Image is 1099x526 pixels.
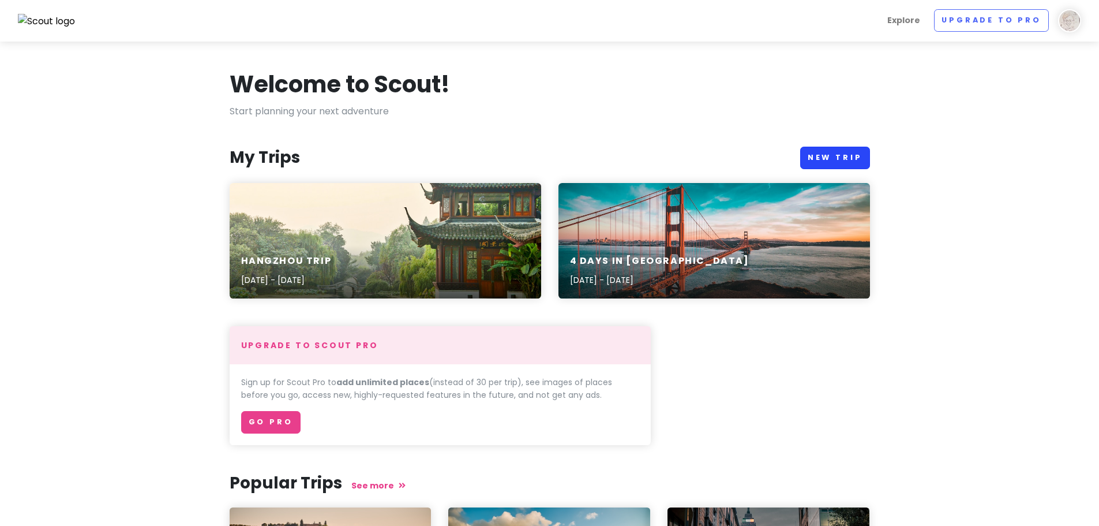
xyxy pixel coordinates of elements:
[1058,9,1081,32] img: User profile
[230,104,870,119] p: Start planning your next adventure
[558,183,870,299] a: 4 Days in [GEOGRAPHIC_DATA][DATE] - [DATE]
[241,274,332,286] p: [DATE] - [DATE]
[336,376,429,388] strong: add unlimited places
[241,340,639,350] h4: Upgrade to Scout Pro
[800,147,870,169] a: New Trip
[241,376,639,402] p: Sign up for Scout Pro to (instead of 30 per trip), see images of places before you go, access new...
[934,9,1049,32] a: Upgrade to Pro
[230,147,300,168] h3: My Trips
[230,473,870,494] h3: Popular Trips
[230,183,541,299] a: orange and black gazebo sceneryHangzhou Trip[DATE] - [DATE]
[570,274,749,286] p: [DATE] - [DATE]
[570,255,749,267] h6: 4 Days in [GEOGRAPHIC_DATA]
[241,411,301,434] a: Go Pro
[883,9,925,32] a: Explore
[241,255,332,267] h6: Hangzhou Trip
[351,480,406,491] a: See more
[18,14,76,29] img: Scout logo
[230,69,450,99] h1: Welcome to Scout!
